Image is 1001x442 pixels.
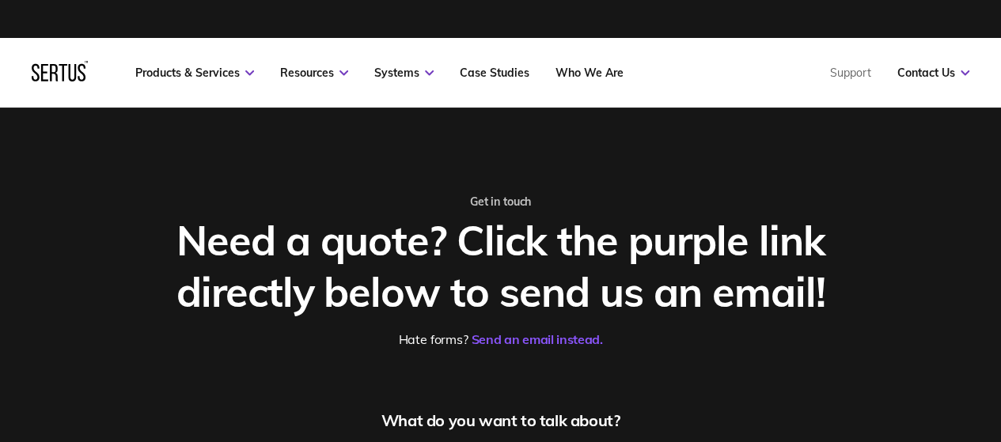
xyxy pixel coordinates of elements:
div: Need a quote? Click the purple link directly below to send us an email! [146,214,855,317]
a: Case Studies [460,66,529,80]
a: Support [830,66,871,80]
a: Who We Are [555,66,624,80]
a: Send an email instead. [472,331,603,347]
a: Contact Us [897,66,969,80]
a: Systems [374,66,434,80]
div: Get in touch [146,195,855,209]
a: Resources [280,66,348,80]
div: Hate forms? [146,331,855,347]
a: Products & Services [135,66,254,80]
div: What do you want to talk about? [146,410,855,430]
